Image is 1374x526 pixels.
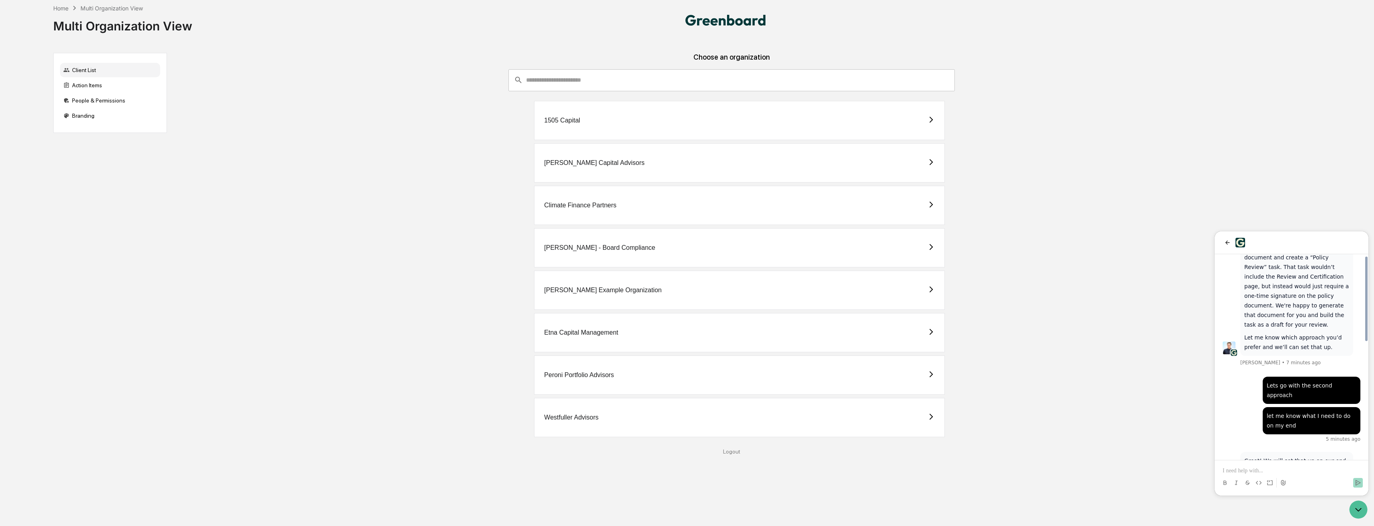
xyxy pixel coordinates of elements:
[544,414,599,421] div: Westfuller Advisors
[544,117,580,124] div: 1505 Capital
[685,15,765,26] img: Dziura Compliance Consulting, LLC
[26,128,66,135] span: [PERSON_NAME]
[173,53,1290,69] div: Choose an organization
[544,244,655,251] div: [PERSON_NAME] - Board Compliance
[72,128,106,135] span: 7 minutes ago
[508,69,955,91] div: consultant-dashboard__filter-organizations-search-bar
[1215,231,1368,496] iframe: Customer support window
[544,287,661,294] div: [PERSON_NAME] Example Organization
[53,5,68,12] div: Home
[53,12,192,33] div: Multi Organization View
[544,159,645,167] div: [PERSON_NAME] Capital Advisors
[173,448,1290,455] div: Logout
[60,78,160,92] div: Action Items
[544,371,614,379] div: Peroni Portfolio Advisors
[60,63,160,77] div: Client List
[544,329,618,336] div: Etna Capital Management
[1348,500,1370,521] iframe: Open customer support
[30,101,135,120] p: Let me know which approach you’d prefer and we’ll can set that up.
[60,93,160,108] div: People & Permissions
[544,202,617,209] div: Climate Finance Partners
[80,5,143,12] div: Multi Organization View
[139,247,148,256] button: Send
[60,108,160,123] div: Branding
[67,128,70,135] span: •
